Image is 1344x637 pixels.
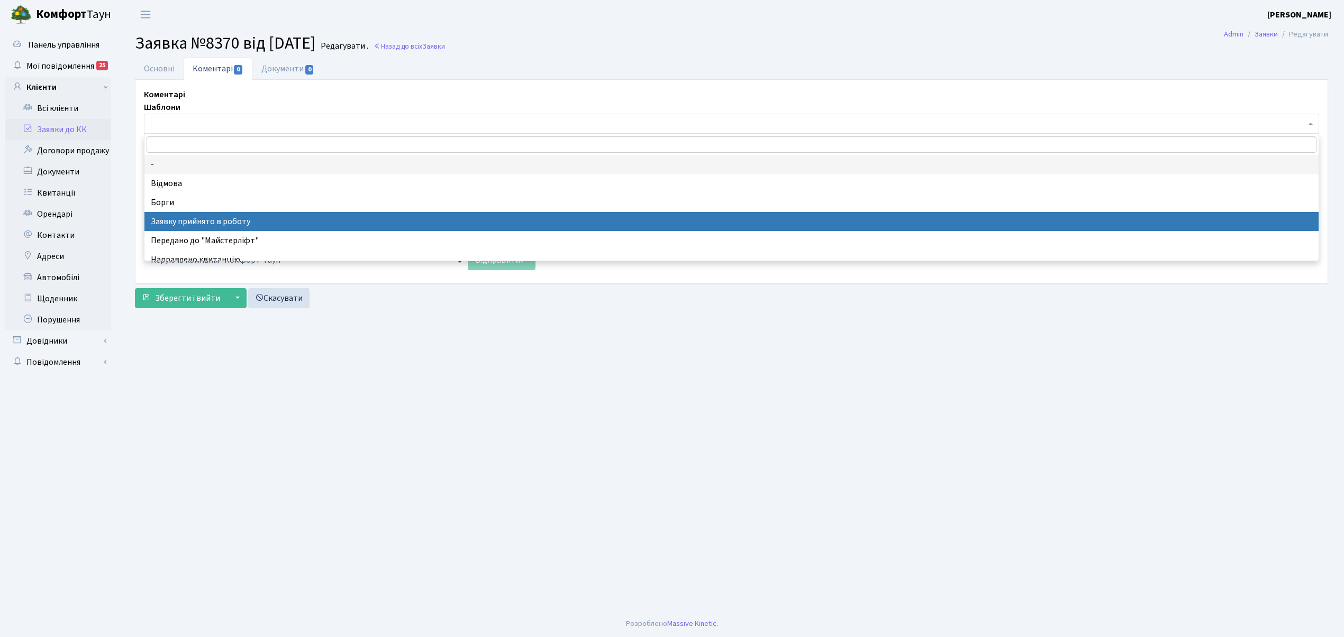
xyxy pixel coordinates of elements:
[248,288,310,308] a: Скасувати
[305,65,314,75] span: 0
[144,101,180,114] label: Шаблони
[132,6,159,23] button: Переключити навігацію
[626,618,718,630] div: Розроблено .
[5,98,111,119] a: Всі клієнти
[144,231,1318,250] li: Передано до "Майстерліфт"
[28,39,99,51] span: Панель управління
[135,288,227,308] button: Зберегти і вийти
[5,204,111,225] a: Орендарі
[11,4,32,25] img: logo.png
[1278,29,1328,40] li: Редагувати
[184,58,252,80] a: Коментарі
[422,41,445,51] span: Заявки
[144,193,1318,212] li: Борги
[144,88,185,101] label: Коментарі
[5,119,111,140] a: Заявки до КК
[5,225,111,246] a: Контакти
[5,267,111,288] a: Автомобілі
[5,182,111,204] a: Квитанції
[144,174,1318,193] li: Відмова
[5,352,111,373] a: Повідомлення
[5,330,111,352] a: Довідники
[151,118,1306,129] span: -
[96,61,108,70] div: 25
[319,41,368,51] small: Редагувати .
[5,77,111,98] a: Клієнти
[5,34,111,56] a: Панель управління
[135,31,315,56] span: Заявка №8370 від [DATE]
[144,155,1318,174] li: -
[26,60,94,72] span: Мої повідомлення
[155,292,220,304] span: Зберегти і вийти
[1267,9,1331,21] b: [PERSON_NAME]
[36,6,111,24] span: Таун
[5,309,111,330] a: Порушення
[5,246,111,267] a: Адреси
[667,618,716,629] a: Massive Kinetic
[36,6,87,23] b: Комфорт
[5,288,111,309] a: Щоденник
[144,212,1318,231] li: Заявку прийнято в роботу
[1208,23,1344,45] nav: breadcrumb
[5,140,111,161] a: Договори продажу
[144,250,1318,269] li: Направлено квитанцію
[5,161,111,182] a: Документи
[1255,29,1278,40] a: Заявки
[8,8,1166,20] body: Rich Text Area. Press ALT-0 for help.
[234,65,242,75] span: 0
[144,114,1319,134] span: -
[1224,29,1243,40] a: Admin
[1267,8,1331,21] a: [PERSON_NAME]
[135,58,184,80] a: Основні
[374,41,445,51] a: Назад до всіхЗаявки
[5,56,111,77] a: Мої повідомлення25
[252,58,323,80] a: Документи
